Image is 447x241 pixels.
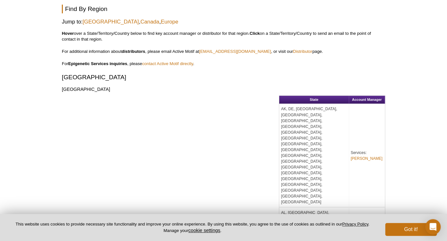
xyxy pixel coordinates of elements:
button: cookie settings [188,227,220,233]
p: This website uses cookies to provide necessary site functionality and improve your online experie... [10,221,375,234]
h3: Jump to: , , [62,18,385,26]
th: State [279,96,349,104]
strong: Click [250,31,260,36]
a: Canada [140,18,159,26]
a: [PERSON_NAME] [351,155,383,161]
h2: Find By Region [62,5,385,13]
a: [GEOGRAPHIC_DATA] [82,18,139,26]
h2: [GEOGRAPHIC_DATA] [62,73,385,82]
a: [EMAIL_ADDRESS][DOMAIN_NAME] [199,49,271,54]
button: Got it! [385,223,437,236]
td: AK, DE, [GEOGRAPHIC_DATA], [GEOGRAPHIC_DATA], [GEOGRAPHIC_DATA], [GEOGRAPHIC_DATA], [GEOGRAPHIC_D... [279,104,349,207]
a: Distributor [293,49,312,54]
a: Europe [161,18,178,26]
a: contact Active Motif directly [142,61,193,66]
strong: distributors [121,49,145,54]
strong: Hover [62,31,74,36]
a: Privacy Policy [342,222,368,227]
p: over a State/Territory/Country below to find key account manager or distributor for that region. ... [62,31,385,42]
p: For , please . [62,61,385,67]
p: For additional information about , please email Active Motif at , or visit our page. [62,49,385,54]
div: Open Intercom Messenger [425,219,441,235]
strong: Epigenetic Services inquiries [68,61,127,66]
h4: [GEOGRAPHIC_DATA] [62,86,385,92]
th: Account Manager [349,96,385,104]
td: Services: [349,104,385,207]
